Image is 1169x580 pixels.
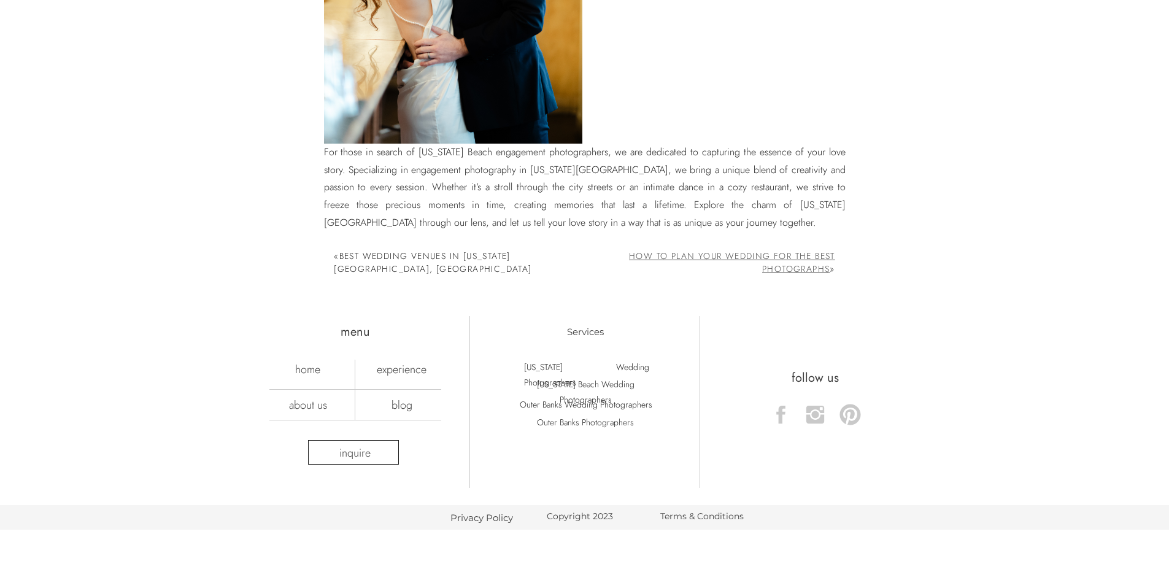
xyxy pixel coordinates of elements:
[334,250,582,276] h3: «
[529,415,642,430] a: Outer Banks Photographers
[334,250,531,275] a: Best Wedding Venues In [US_STATE][GEOGRAPHIC_DATA], [GEOGRAPHIC_DATA]
[652,511,753,523] a: Terms & Conditions
[496,325,675,344] h2: Services
[323,446,388,460] a: inquire
[266,323,446,346] h2: menu
[324,144,846,232] p: For those in search of [US_STATE] Beach engagement photographers, we are dedicated to capturing t...
[524,360,649,374] a: [US_STATE] Wedding Photographers
[359,398,445,411] a: blog
[547,511,624,525] a: Copyright 2023
[725,369,905,384] h2: follow us
[265,398,351,411] a: about us
[512,397,661,411] a: Outer Banks Wedding Photographers
[441,511,522,524] a: Privacy Policy
[511,377,660,391] a: [US_STATE] Beach Wedding Photographers
[265,362,351,376] a: home
[629,250,835,275] a: How to Plan Your Wedding for the Best Photographs
[613,250,835,276] h3: »
[359,362,445,376] a: experience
